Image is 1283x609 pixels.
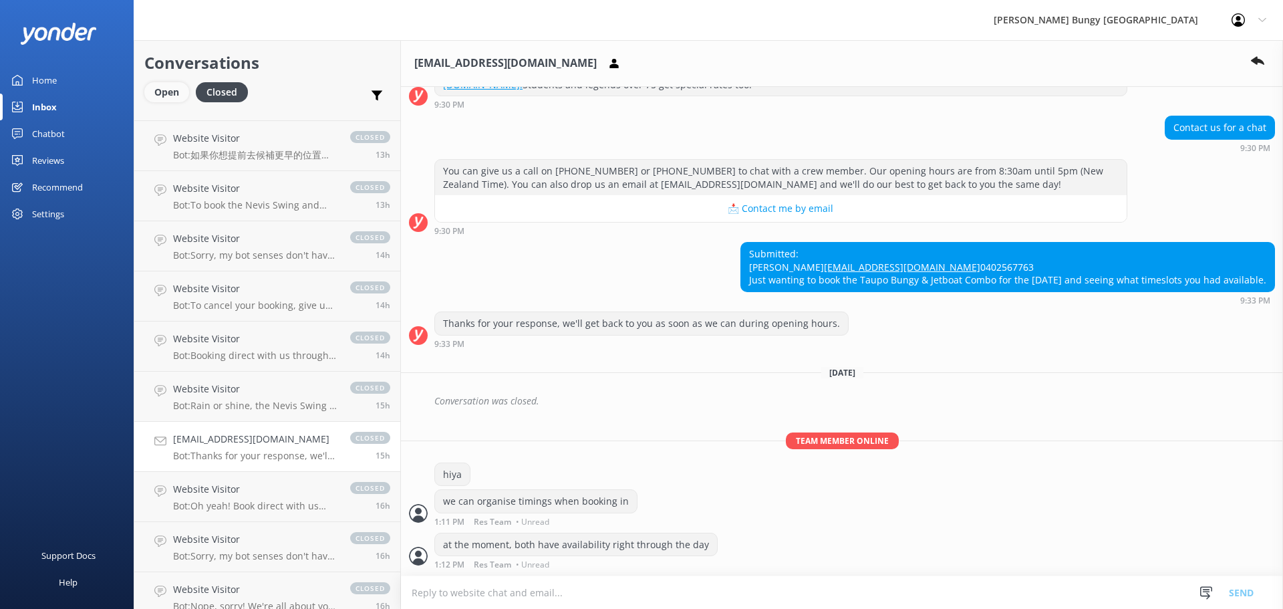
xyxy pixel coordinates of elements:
[173,131,337,146] h4: Website Visitor
[173,450,337,462] p: Bot: Thanks for your response, we'll get back to you as soon as we can during opening hours.
[350,332,390,344] span: closed
[173,149,337,161] p: Bot: 如果你想提前去候補更早的位置，最好直接打電話给我们，[PHONE_NUMBER] 或 [PHONE_NUMBER]。至于是否需要额外收费，建议直接咨询我们的团队，他们会给你最准确的信息。
[434,560,718,569] div: Sep 23 2025 01:12pm (UTC +12:00) Pacific/Auckland
[474,518,511,526] span: Res Team
[435,312,848,335] div: Thanks for your response, we'll get back to you as soon as we can during opening hours.
[516,518,549,526] span: • Unread
[173,432,337,447] h4: [EMAIL_ADDRESS][DOMAIN_NAME]
[1240,144,1270,152] strong: 9:30 PM
[350,482,390,494] span: closed
[434,100,1127,109] div: Sep 22 2025 09:30pm (UTC +12:00) Pacific/Auckland
[134,472,400,522] a: Website VisitorBot:Oh yeah! Book direct with us through our website for the best prices. Check ou...
[134,372,400,422] a: Website VisitorBot:Rain or shine, the Nevis Swing is on! We only stop for extreme weather conditi...
[824,261,980,273] a: [EMAIL_ADDRESS][DOMAIN_NAME]
[741,243,1274,291] div: Submitted: [PERSON_NAME] 0402567763 Just wanting to book the Taupo Bungy & Jetboat Combo for the ...
[173,382,337,396] h4: Website Visitor
[821,367,863,378] span: [DATE]
[434,518,464,526] strong: 1:11 PM
[350,281,390,293] span: closed
[173,532,337,547] h4: Website Visitor
[144,82,189,102] div: Open
[434,227,464,235] strong: 9:30 PM
[434,561,464,569] strong: 1:12 PM
[474,561,511,569] span: Res Team
[134,221,400,271] a: Website VisitorBot:Sorry, my bot senses don't have an answer for that, please try and rephrase yo...
[435,160,1127,195] div: You can give us a call on [PHONE_NUMBER] or [PHONE_NUMBER] to chat with a crew member. Our openin...
[350,432,390,444] span: closed
[32,94,57,120] div: Inbox
[376,400,390,411] span: Sep 22 2025 09:44pm (UTC +12:00) Pacific/Auckland
[1165,143,1275,152] div: Sep 22 2025 09:30pm (UTC +12:00) Pacific/Auckland
[32,67,57,94] div: Home
[173,199,337,211] p: Bot: To book the Nevis Swing and Kawarau Zipride for the same day, you can reserve your spots onl...
[376,249,390,261] span: Sep 22 2025 10:42pm (UTC +12:00) Pacific/Auckland
[786,433,899,449] span: Team member online
[350,231,390,243] span: closed
[134,522,400,572] a: Website VisitorBot:Sorry, my bot senses don't have an answer for that, please try and rephrase yo...
[434,390,1275,412] div: Conversation was closed.
[173,400,337,412] p: Bot: Rain or shine, the Nevis Swing is on! We only stop for extreme weather conditions. So gear u...
[134,322,400,372] a: Website VisitorBot:Booking direct with us through our website always gives you the best prices. C...
[41,542,96,569] div: Support Docs
[173,582,337,597] h4: Website Visitor
[435,463,470,486] div: hiya
[32,201,64,227] div: Settings
[443,65,1036,91] a: [URL][DOMAIN_NAME].
[409,390,1275,412] div: 2025-09-23T00:42:30.941
[376,350,390,361] span: Sep 22 2025 10:39pm (UTC +12:00) Pacific/Auckland
[173,231,337,246] h4: Website Visitor
[435,195,1127,222] button: 📩 Contact me by email
[144,50,390,76] h2: Conversations
[173,299,337,312] p: Bot: To cancel your booking, give us a call at [PHONE_NUMBER] or [PHONE_NUMBER], or shoot an emai...
[350,582,390,594] span: closed
[173,350,337,362] p: Bot: Booking direct with us through our website always gives you the best prices. Check out our c...
[32,147,64,174] div: Reviews
[144,84,196,99] a: Open
[434,340,464,348] strong: 9:33 PM
[350,181,390,193] span: closed
[196,82,248,102] div: Closed
[1240,297,1270,305] strong: 9:33 PM
[376,199,390,211] span: Sep 22 2025 11:27pm (UTC +12:00) Pacific/Auckland
[173,332,337,346] h4: Website Visitor
[59,569,78,596] div: Help
[173,482,337,497] h4: Website Visitor
[434,339,849,348] div: Sep 22 2025 09:33pm (UTC +12:00) Pacific/Auckland
[434,226,1127,235] div: Sep 22 2025 09:30pm (UTC +12:00) Pacific/Auckland
[173,249,337,261] p: Bot: Sorry, my bot senses don't have an answer for that, please try and rephrase your question, I...
[20,23,97,45] img: yonder-white-logo.png
[173,550,337,562] p: Bot: Sorry, my bot senses don't have an answer for that, please try and rephrase your question, I...
[435,533,717,556] div: at the moment, both have availability right through the day
[376,500,390,511] span: Sep 22 2025 09:03pm (UTC +12:00) Pacific/Auckland
[434,517,637,526] div: Sep 23 2025 01:11pm (UTC +12:00) Pacific/Auckland
[1165,116,1274,139] div: Contact us for a chat
[134,271,400,322] a: Website VisitorBot:To cancel your booking, give us a call at [PHONE_NUMBER] or [PHONE_NUMBER], or...
[173,281,337,296] h4: Website Visitor
[376,550,390,562] span: Sep 22 2025 08:21pm (UTC +12:00) Pacific/Auckland
[376,299,390,311] span: Sep 22 2025 10:41pm (UTC +12:00) Pacific/Auckland
[350,532,390,544] span: closed
[516,561,549,569] span: • Unread
[376,149,390,160] span: Sep 22 2025 11:55pm (UTC +12:00) Pacific/Auckland
[173,181,337,196] h4: Website Visitor
[434,101,464,109] strong: 9:30 PM
[32,174,83,201] div: Recommend
[196,84,255,99] a: Closed
[134,422,400,472] a: [EMAIL_ADDRESS][DOMAIN_NAME]Bot:Thanks for your response, we'll get back to you as soon as we can...
[32,120,65,147] div: Chatbot
[134,121,400,171] a: Website VisitorBot:如果你想提前去候補更早的位置，最好直接打電話给我们，[PHONE_NUMBER] 或 [PHONE_NUMBER]。至于是否需要额外收费，建议直接咨询我们的...
[173,500,337,512] p: Bot: Oh yeah! Book direct with us through our website for the best prices. Check out our combos t...
[376,450,390,461] span: Sep 22 2025 09:33pm (UTC +12:00) Pacific/Auckland
[740,295,1275,305] div: Sep 22 2025 09:33pm (UTC +12:00) Pacific/Auckland
[350,131,390,143] span: closed
[134,171,400,221] a: Website VisitorBot:To book the Nevis Swing and Kawarau Zipride for the same day, you can reserve ...
[435,490,637,513] div: we can organise timings when booking in
[414,55,597,72] h3: [EMAIL_ADDRESS][DOMAIN_NAME]
[350,382,390,394] span: closed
